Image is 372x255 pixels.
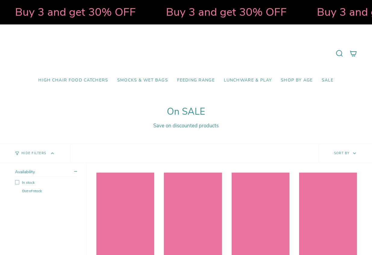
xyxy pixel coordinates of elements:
[281,78,313,83] span: Shop by Age
[334,151,350,155] span: Sort by
[113,73,173,88] a: Smocks & Wet Bags
[219,73,276,88] a: Lunchware & Play
[317,73,338,88] a: SALE
[276,73,317,88] a: Shop by Age
[177,78,215,83] span: Feeding Range
[15,122,357,129] div: Save on discounted products
[15,180,77,185] label: In stock
[34,73,113,88] a: High Chair Food Catchers
[224,78,272,83] span: Lunchware & Play
[15,169,77,177] summary: Availability
[21,152,46,155] span: Hide Filters
[14,5,135,20] strong: Buy 3 and get 30% OFF
[117,78,168,83] span: Smocks & Wet Bags
[322,78,334,83] span: SALE
[15,169,35,175] span: Availability
[134,33,238,73] a: Mumma’s Little Helpers
[165,5,286,20] strong: Buy 3 and get 30% OFF
[15,106,357,117] h1: On SALE
[38,78,108,83] span: High Chair Food Catchers
[319,144,372,163] button: Sort by
[173,73,219,88] a: Feeding Range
